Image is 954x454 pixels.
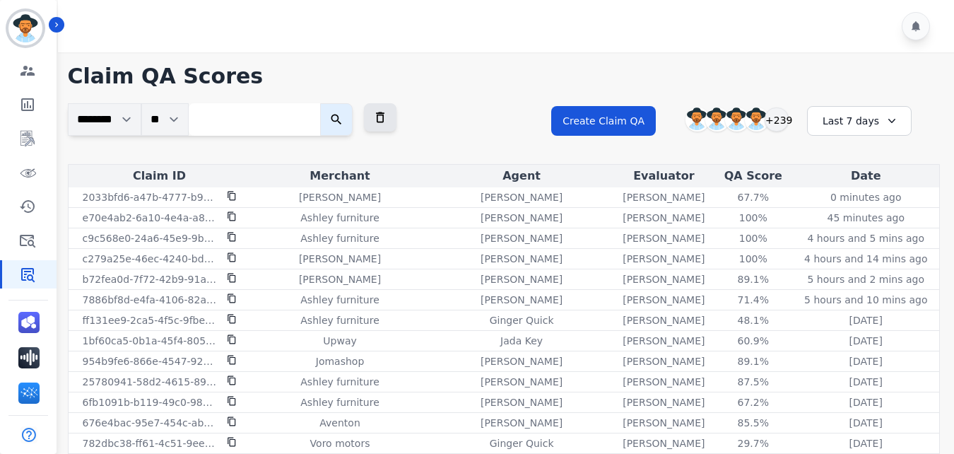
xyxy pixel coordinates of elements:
p: ff131ee9-2ca5-4f5c-9fbe-7fc070765e00 [83,313,218,327]
p: 5 hours and 2 mins ago [808,272,925,286]
div: +239 [765,107,789,132]
p: 1bf60ca5-0b1a-45f4-8059-792c115c334e [83,334,218,348]
p: Ashley furniture [300,293,379,307]
p: [PERSON_NAME] [481,231,563,245]
p: [DATE] [849,334,883,348]
p: Voro motors [310,436,370,450]
p: [PERSON_NAME] [481,252,563,266]
p: [DATE] [849,354,883,368]
p: Upway [323,334,356,348]
p: [PERSON_NAME] [623,334,705,348]
div: Evaluator [617,168,711,185]
p: 25780941-58d2-4615-89f9-1fa7a5ce3ec6 [83,375,218,389]
div: 100% [722,211,785,225]
p: [PERSON_NAME] [623,211,705,225]
div: Merchant [254,168,427,185]
p: 676e4bac-95e7-454c-ab78-342a0a8490a1 [83,416,218,430]
p: e70e4ab2-6a10-4e4a-a893-0d29edafd8d3 [83,211,218,225]
p: [PERSON_NAME] [481,190,563,204]
div: 100% [722,252,785,266]
p: [PERSON_NAME] [481,354,563,368]
p: Ashley furniture [300,211,379,225]
p: [PERSON_NAME] [481,293,563,307]
div: 87.5% [722,375,785,389]
div: 48.1% [722,313,785,327]
p: [PERSON_NAME] [481,416,563,430]
p: Ginger Quick [490,436,554,450]
div: Agent [432,168,611,185]
div: 89.1% [722,272,785,286]
p: c279a25e-46ec-4240-bd63-12b2de1badb8 [83,252,218,266]
div: 67.7% [722,190,785,204]
button: Create Claim QA [551,106,656,136]
div: 100% [722,231,785,245]
p: Ashley furniture [300,231,379,245]
p: [PERSON_NAME] [299,272,381,286]
p: 4 hours and 5 mins ago [808,231,925,245]
p: [PERSON_NAME] [481,375,563,389]
p: [DATE] [849,375,883,389]
div: 85.5% [722,416,785,430]
p: [PERSON_NAME] [623,375,705,389]
p: Ashley furniture [300,375,379,389]
p: [DATE] [849,436,883,450]
div: 29.7% [722,436,785,450]
p: Aventon [319,416,360,430]
div: QA Score [717,168,789,185]
p: [DATE] [849,395,883,409]
p: [PERSON_NAME] [481,395,563,409]
p: Ashley furniture [300,313,379,327]
p: 45 minutes ago [828,211,905,225]
div: Last 7 days [807,106,912,136]
p: [PERSON_NAME] [623,190,705,204]
p: [PERSON_NAME] [299,252,381,266]
p: Ginger Quick [490,313,554,327]
div: 71.4% [722,293,785,307]
p: Ashley furniture [300,395,379,409]
p: [PERSON_NAME] [623,272,705,286]
p: Jada Key [500,334,543,348]
div: 89.1% [722,354,785,368]
p: [DATE] [849,313,883,327]
div: 60.9% [722,334,785,348]
p: b72fea0d-7f72-42b9-91ac-1656dd063d3b [83,272,218,286]
p: [PERSON_NAME] [481,272,563,286]
p: [PERSON_NAME] [623,231,705,245]
p: [DATE] [849,416,883,430]
p: Jomashop [316,354,365,368]
p: [PERSON_NAME] [623,354,705,368]
p: 782dbc38-ff61-4c51-9ee9-0273bb933afb [83,436,218,450]
p: 7886bf8d-e4fa-4106-82a9-0eced88d64de [83,293,218,307]
h1: Claim QA Scores [68,64,940,89]
p: 2033bfd6-a47b-4777-b9e7-9c1d4996560c [83,190,218,204]
div: 67.2% [722,395,785,409]
img: Bordered avatar [8,11,42,45]
p: [PERSON_NAME] [623,313,705,327]
p: 0 minutes ago [830,190,902,204]
p: 6fb1091b-b119-49c0-98e2-372d10d90dcc [83,395,218,409]
div: Claim ID [71,168,248,185]
div: Date [796,168,937,185]
p: [PERSON_NAME] [623,436,705,450]
p: [PERSON_NAME] [623,293,705,307]
p: [PERSON_NAME] [623,395,705,409]
p: 954b9fe6-866e-4547-920b-462c4e5f17a9 [83,354,218,368]
p: c9c568e0-24a6-45e9-9b4c-957b3adf6255 [83,231,218,245]
p: 5 hours and 10 mins ago [804,293,927,307]
p: [PERSON_NAME] [299,190,381,204]
p: [PERSON_NAME] [623,252,705,266]
p: [PERSON_NAME] [623,416,705,430]
p: [PERSON_NAME] [481,211,563,225]
p: 4 hours and 14 mins ago [804,252,927,266]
